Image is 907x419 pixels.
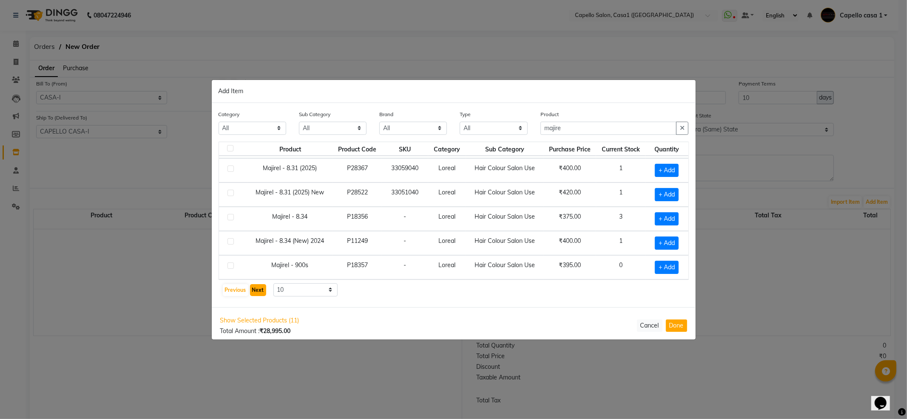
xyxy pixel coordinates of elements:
[333,231,382,255] td: P11249
[250,284,266,296] button: Next
[540,111,559,118] label: Product
[333,207,382,231] td: P18356
[428,158,466,182] td: Loreal
[655,164,679,177] span: + Add
[333,255,382,279] td: P18357
[540,122,677,135] input: Search or Scan Product
[596,255,645,279] td: 0
[379,111,393,118] label: Brand
[466,142,544,156] th: Sub Category
[212,80,696,103] div: Add Item
[382,231,428,255] td: -
[219,111,240,118] label: Category
[333,182,382,207] td: P28522
[466,255,544,279] td: Hair Colour Salon Use
[666,319,687,332] button: Done
[220,316,299,325] span: Show Selected Products (11)
[871,385,898,410] iframe: chat widget
[382,255,428,279] td: -
[428,207,466,231] td: Loreal
[466,158,544,182] td: Hair Colour Salon Use
[549,145,591,153] span: Purchase Price
[428,255,466,279] td: Loreal
[382,142,428,156] th: SKU
[428,182,466,207] td: Loreal
[247,142,333,156] th: Product
[247,182,333,207] td: Majirel - 8.31 (2025) New
[637,319,662,332] button: Cancel
[333,158,382,182] td: P28367
[382,158,428,182] td: 33059040
[223,284,248,296] button: Previous
[596,182,645,207] td: 1
[543,182,596,207] td: ₹420.00
[247,255,333,279] td: Majirel - 900s
[645,142,688,156] th: Quantity
[466,207,544,231] td: Hair Colour Salon Use
[428,142,466,156] th: Category
[220,327,291,335] span: Total Amount :
[460,111,471,118] label: Type
[247,207,333,231] td: Majirel - 8.34
[543,255,596,279] td: ₹395.00
[596,207,645,231] td: 3
[466,231,544,255] td: Hair Colour Salon Use
[655,237,679,250] span: + Add
[466,182,544,207] td: Hair Colour Salon Use
[543,231,596,255] td: ₹400.00
[247,158,333,182] td: Majirel - 8.31 (2025)
[655,261,679,274] span: + Add
[428,231,466,255] td: Loreal
[382,207,428,231] td: -
[596,158,645,182] td: 1
[247,231,333,255] td: Majirel - 8.34 (New) 2024
[596,142,645,156] th: Current Stock
[382,182,428,207] td: 33051040
[333,142,382,156] th: Product Code
[299,111,330,118] label: Sub Category
[596,231,645,255] td: 1
[543,207,596,231] td: ₹375.00
[543,158,596,182] td: ₹400.00
[260,327,291,335] b: ₹28,995.00
[655,188,679,201] span: + Add
[655,212,679,225] span: + Add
